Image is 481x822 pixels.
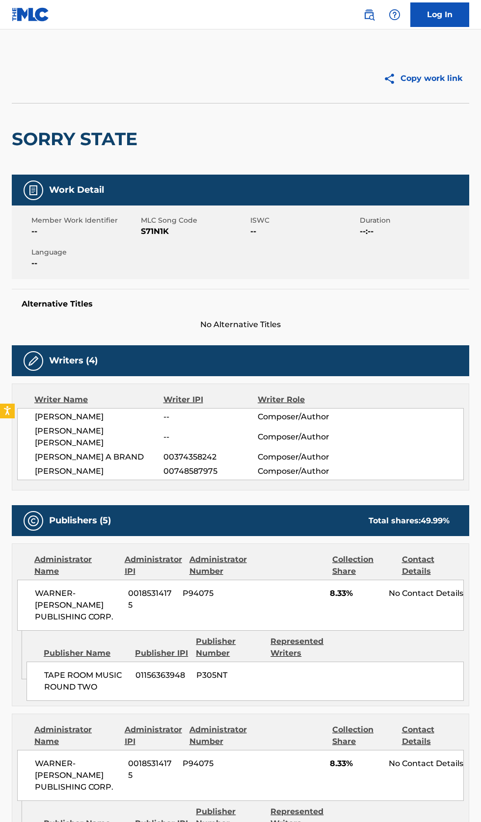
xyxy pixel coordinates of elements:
span: -- [250,226,357,237]
div: Publisher Name [44,647,128,659]
h2: SORRY STATE [12,128,142,150]
span: -- [31,226,138,237]
span: No Alternative Titles [12,319,469,331]
span: 8.33% [330,758,381,770]
div: Collection Share [332,554,394,577]
div: Administrator IPI [125,554,182,577]
img: Writers [27,355,39,367]
span: Member Work Identifier [31,215,138,226]
span: Duration [360,215,467,226]
img: help [389,9,401,21]
button: Copy work link [376,66,469,91]
div: Collection Share [332,724,394,747]
span: --:-- [360,226,467,237]
span: 00185314175 [128,758,175,781]
h5: Writers (4) [49,355,98,366]
span: [PERSON_NAME] [35,411,163,423]
span: Language [31,247,138,257]
div: Administrator Name [34,724,117,747]
img: Work Detail [27,184,39,196]
div: Administrator Number [189,554,251,577]
span: Composer/Author [258,411,344,423]
span: P94075 [183,758,247,770]
div: Administrator IPI [125,724,182,747]
span: Composer/Author [258,451,344,463]
span: S71N1K [141,226,248,237]
div: Writer Role [258,394,344,406]
span: [PERSON_NAME] [35,465,163,477]
span: Composer/Author [258,465,344,477]
img: MLC Logo [12,7,50,22]
span: 00374358242 [163,451,258,463]
span: 49.99 % [421,516,450,525]
img: Copy work link [383,73,401,85]
img: search [363,9,375,21]
span: 01156363948 [135,669,189,681]
span: 00748587975 [163,465,258,477]
span: Composer/Author [258,431,344,443]
div: Help [385,5,404,25]
div: Contact Details [402,724,464,747]
span: P305NT [196,669,264,681]
a: Log In [410,2,469,27]
h5: Publishers (5) [49,515,111,526]
span: -- [31,257,138,269]
span: ISWC [250,215,357,226]
span: P94075 [183,588,247,599]
div: Total shares: [369,515,450,527]
div: No Contact Details [389,758,463,770]
span: TAPE ROOM MUSIC ROUND TWO [44,669,128,693]
div: Represented Writers [270,636,338,659]
h5: Work Detail [49,184,104,196]
span: -- [163,411,258,423]
h5: Alternative Titles [22,299,459,309]
span: [PERSON_NAME] [PERSON_NAME] [35,425,163,449]
span: 00185314175 [128,588,175,611]
div: Administrator Number [189,724,251,747]
div: Publisher Number [196,636,263,659]
span: -- [163,431,258,443]
div: Administrator Name [34,554,117,577]
span: WARNER-[PERSON_NAME] PUBLISHING CORP. [35,758,121,793]
div: No Contact Details [389,588,463,599]
img: Publishers [27,515,39,527]
span: WARNER-[PERSON_NAME] PUBLISHING CORP. [35,588,121,623]
span: 8.33% [330,588,381,599]
div: Contact Details [402,554,464,577]
span: [PERSON_NAME] A BRAND [35,451,163,463]
span: MLC Song Code [141,215,248,226]
div: Writer IPI [163,394,258,406]
div: Publisher IPI [135,647,188,659]
div: Writer Name [34,394,163,406]
a: Public Search [359,5,379,25]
